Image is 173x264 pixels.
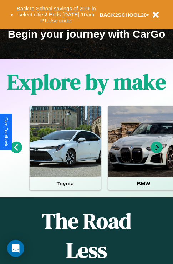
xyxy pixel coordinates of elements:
div: Give Feedback [4,117,9,146]
button: Back to School savings of 20% in select cities! Ends [DATE] 10am PT.Use code: [13,4,100,26]
div: Open Intercom Messenger [7,240,24,257]
h1: Explore by make [7,67,166,96]
h4: Toyota [30,177,101,190]
b: BACK2SCHOOL20 [100,12,147,18]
